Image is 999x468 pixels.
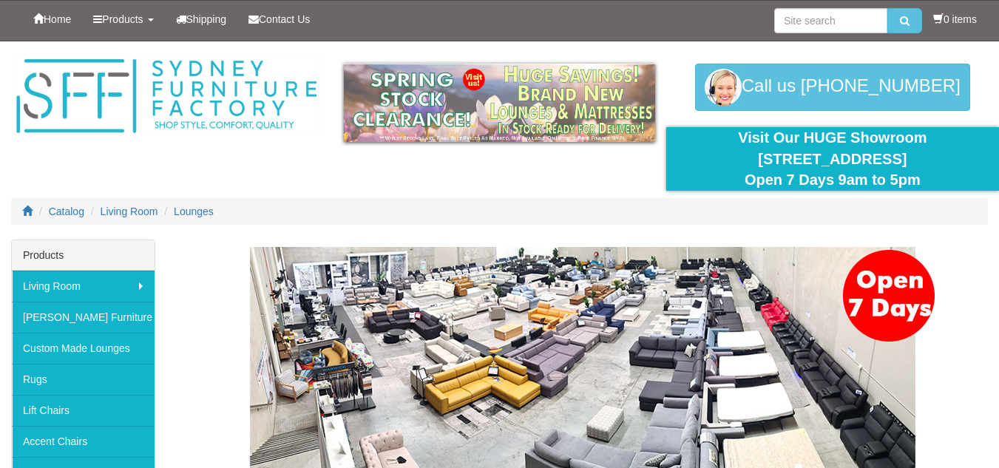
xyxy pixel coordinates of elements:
[174,206,214,217] a: Lounges
[259,13,310,25] span: Contact Us
[12,333,155,364] a: Custom Made Lounges
[49,206,84,217] a: Catalog
[186,13,227,25] span: Shipping
[82,1,164,38] a: Products
[44,13,71,25] span: Home
[933,12,977,27] li: 0 items
[344,64,654,142] img: spring-sale.gif
[12,240,155,271] div: Products
[102,13,143,25] span: Products
[774,8,887,33] input: Site search
[165,1,238,38] a: Shipping
[12,395,155,426] a: Lift Chairs
[12,271,155,302] a: Living Room
[101,206,158,217] a: Living Room
[12,302,155,333] a: [PERSON_NAME] Furniture
[677,127,988,191] div: Visit Our HUGE Showroom [STREET_ADDRESS] Open 7 Days 9am to 5pm
[12,364,155,395] a: Rugs
[12,426,155,457] a: Accent Chairs
[237,1,321,38] a: Contact Us
[11,56,322,137] img: Sydney Furniture Factory
[22,1,82,38] a: Home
